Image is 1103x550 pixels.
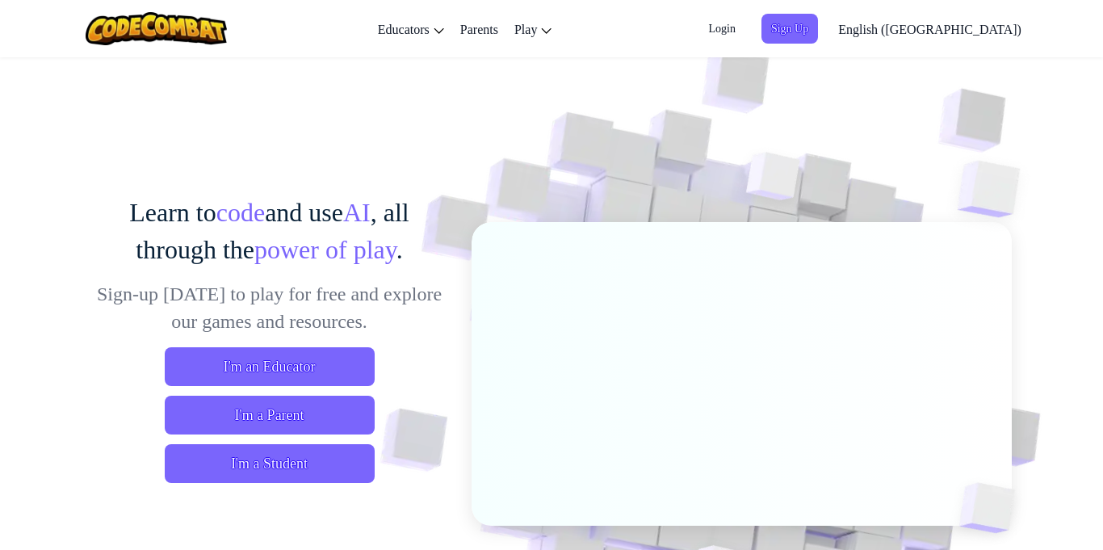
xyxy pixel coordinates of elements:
button: Sign Up [761,14,818,44]
button: Login [698,14,744,44]
span: code [216,198,265,227]
span: English ([GEOGRAPHIC_DATA]) [838,23,1021,36]
img: CodeCombat logo [86,12,227,45]
a: Educators [370,7,452,51]
img: Overlap cubes [716,120,832,241]
a: Parents [452,7,506,51]
span: . [396,235,403,264]
img: Overlap cubes [925,121,1065,258]
span: Learn to [129,198,216,227]
a: I'm a Parent [165,396,375,435]
span: and use [265,198,343,227]
button: I'm a Student [165,444,375,483]
span: power of play [254,235,396,264]
span: Play [514,23,537,36]
span: AI [343,198,371,227]
a: I'm an Educator [165,347,375,386]
span: , all through the [136,198,409,264]
span: Educators [378,23,430,36]
p: Sign-up [DATE] to play for free and explore our games and resources. [91,280,447,335]
a: English ([GEOGRAPHIC_DATA]) [830,7,1030,51]
a: Play [506,7,560,51]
